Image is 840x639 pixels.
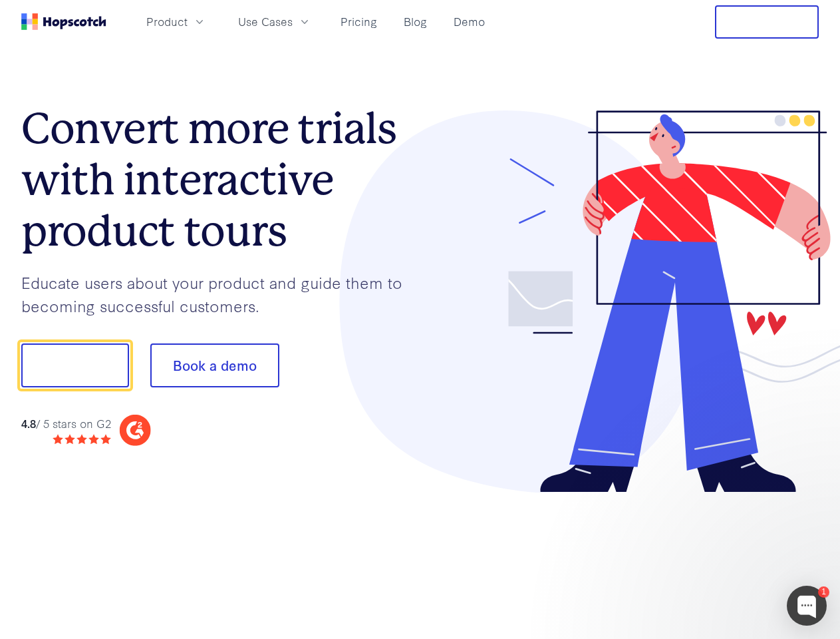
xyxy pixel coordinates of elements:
div: / 5 stars on G2 [21,415,111,432]
h1: Convert more trials with interactive product tours [21,103,420,256]
button: Product [138,11,214,33]
span: Product [146,13,188,30]
div: 1 [818,586,829,598]
a: Blog [398,11,432,33]
p: Educate users about your product and guide them to becoming successful customers. [21,271,420,317]
a: Pricing [335,11,382,33]
button: Book a demo [150,343,279,387]
a: Home [21,13,106,30]
button: Use Cases [230,11,319,33]
span: Use Cases [238,13,293,30]
button: Free Trial [715,5,819,39]
button: Show me! [21,343,129,387]
strong: 4.8 [21,415,36,431]
a: Demo [448,11,490,33]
